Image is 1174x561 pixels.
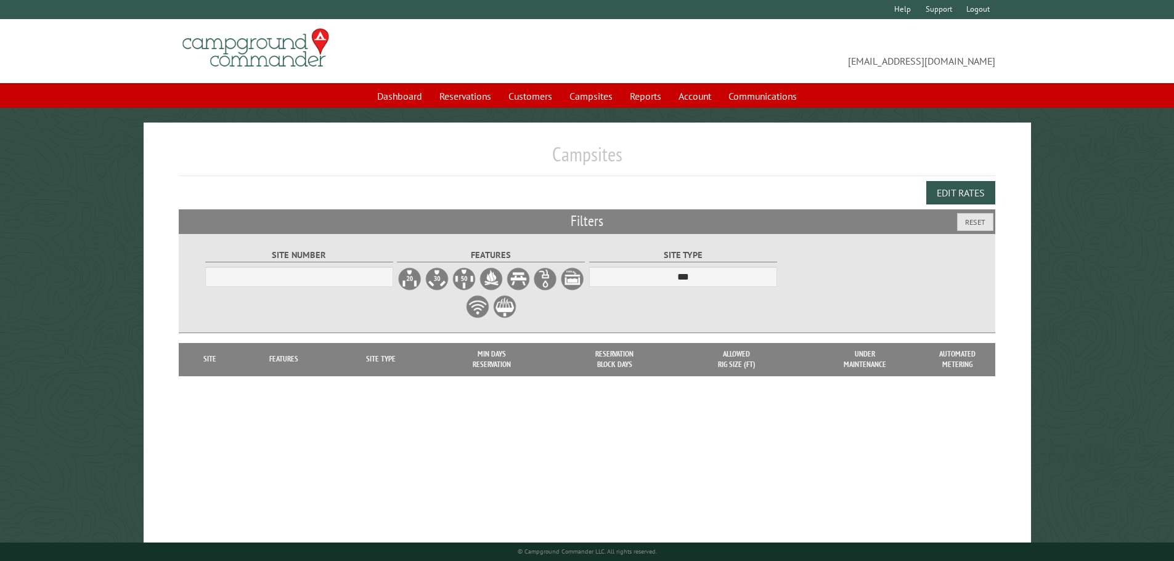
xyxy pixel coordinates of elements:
[179,142,996,176] h1: Campsites
[465,294,490,319] label: WiFi Service
[622,84,669,108] a: Reports
[587,34,996,68] span: [EMAIL_ADDRESS][DOMAIN_NAME]
[560,267,585,291] label: Sewer Hookup
[430,343,553,376] th: Min Days Reservation
[501,84,560,108] a: Customers
[397,267,422,291] label: 20A Electrical Hookup
[671,84,719,108] a: Account
[397,248,585,262] label: Features
[185,343,235,376] th: Site
[589,248,777,262] label: Site Type
[721,84,804,108] a: Communications
[676,343,797,376] th: Allowed Rig Size (ft)
[562,84,620,108] a: Campsites
[797,343,933,376] th: Under Maintenance
[205,248,393,262] label: Site Number
[932,343,982,376] th: Automated metering
[518,547,657,555] small: © Campground Commander LLC. All rights reserved.
[452,267,476,291] label: 50A Electrical Hookup
[432,84,499,108] a: Reservations
[179,209,996,233] h2: Filters
[332,343,430,376] th: Site Type
[926,181,995,204] button: Edit Rates
[235,343,332,376] th: Features
[506,267,531,291] label: Picnic Table
[957,213,993,231] button: Reset
[370,84,430,108] a: Dashboard
[533,267,558,291] label: Water Hookup
[553,343,676,376] th: Reservation Block Days
[425,267,449,291] label: 30A Electrical Hookup
[492,294,517,319] label: Grill
[479,267,503,291] label: Firepit
[179,24,333,72] img: Campground Commander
